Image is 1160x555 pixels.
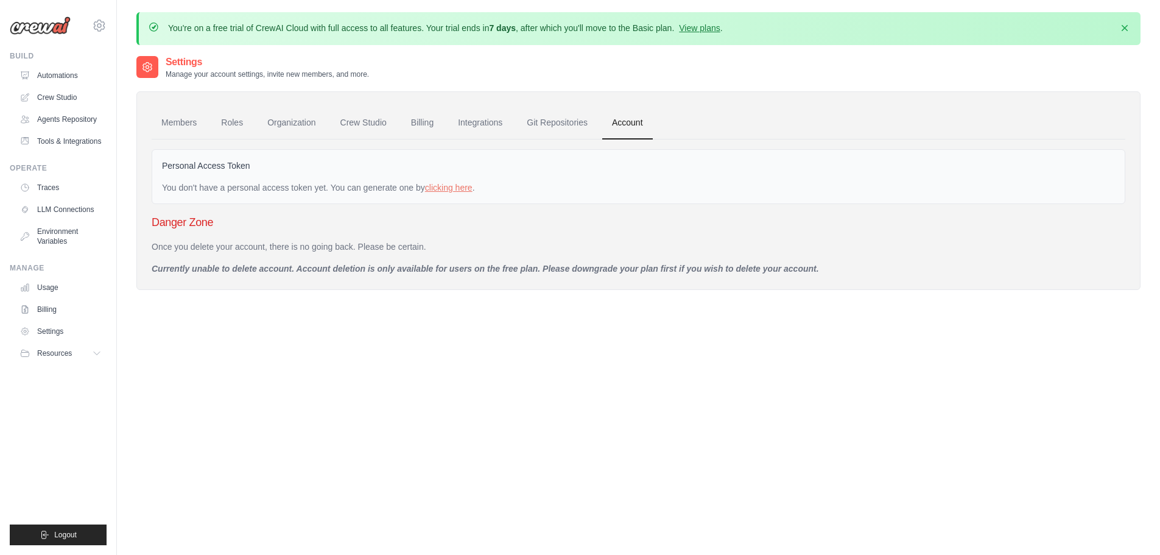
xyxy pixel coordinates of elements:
[54,530,77,540] span: Logout
[401,107,443,140] a: Billing
[15,344,107,363] button: Resources
[15,178,107,197] a: Traces
[15,66,107,85] a: Automations
[15,322,107,341] a: Settings
[10,525,107,545] button: Logout
[331,107,396,140] a: Crew Studio
[15,200,107,219] a: LLM Connections
[489,23,516,33] strong: 7 days
[15,88,107,107] a: Crew Studio
[15,132,107,151] a: Tools & Integrations
[10,51,107,61] div: Build
[166,69,369,79] p: Manage your account settings, invite new members, and more.
[10,16,71,35] img: Logo
[15,222,107,251] a: Environment Variables
[15,110,107,129] a: Agents Repository
[258,107,325,140] a: Organization
[152,241,1125,253] p: Once you delete your account, there is no going back. Please be certain.
[162,182,1115,194] div: You don't have a personal access token yet. You can generate one by .
[166,55,369,69] h2: Settings
[152,214,1125,231] h3: Danger Zone
[602,107,653,140] a: Account
[211,107,253,140] a: Roles
[152,263,1125,275] p: Currently unable to delete account. Account deletion is only available for users on the free plan...
[425,183,473,193] a: clicking here
[37,348,72,358] span: Resources
[168,22,723,34] p: You're on a free trial of CrewAI Cloud with full access to all features. Your trial ends in , aft...
[15,278,107,297] a: Usage
[152,107,206,140] a: Members
[10,263,107,273] div: Manage
[679,23,720,33] a: View plans
[448,107,512,140] a: Integrations
[162,160,250,172] label: Personal Access Token
[517,107,597,140] a: Git Repositories
[10,163,107,173] div: Operate
[15,300,107,319] a: Billing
